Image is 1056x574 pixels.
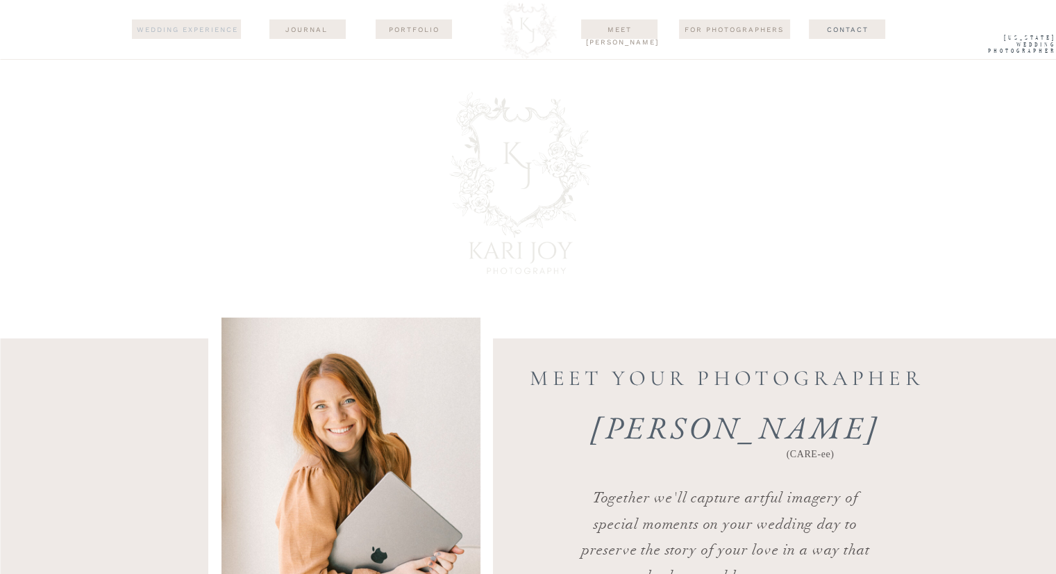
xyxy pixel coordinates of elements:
p: (CARE-ee) [787,428,848,465]
h3: [PERSON_NAME] [576,400,895,460]
a: wedding experience [135,24,240,36]
a: Meet [PERSON_NAME] [586,24,653,35]
h2: MEET YOUR PHOTOGRAPHER [520,366,935,394]
a: journal [273,24,340,35]
a: For Photographers [679,24,790,35]
a: [US_STATE] WEdding Photographer [966,35,1056,58]
a: Contact [800,24,896,35]
a: Portfolio [380,24,448,35]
